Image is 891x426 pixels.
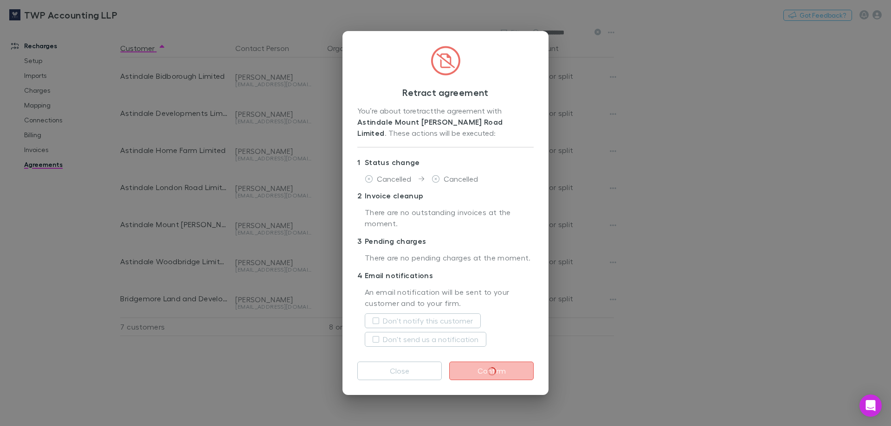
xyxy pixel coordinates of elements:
[377,174,411,183] span: Cancelled
[365,332,486,347] button: Don't send us a notification
[365,313,481,328] button: Don't notify this customer
[431,46,460,76] img: CircledFileSlash.svg
[357,362,442,380] button: Close
[357,190,365,201] div: 2
[357,155,534,170] p: Status change
[383,315,473,326] label: Don't notify this customer
[357,117,505,138] strong: Astindale Mount [PERSON_NAME] Road Limited
[357,87,534,98] h3: Retract agreement
[357,268,534,283] p: Email notifications
[365,252,534,264] p: There are no pending charges at the moment.
[449,362,534,380] button: Confirm
[383,334,478,345] label: Don't send us a notification
[365,286,534,310] p: An email notification will be sent to your customer and to your firm.
[357,157,365,168] div: 1
[357,235,365,247] div: 3
[357,270,365,281] div: 4
[444,174,478,183] span: Cancelled
[357,234,534,248] p: Pending charges
[357,188,534,203] p: Invoice cleanup
[357,105,534,140] div: You’re about to retract the agreement with . These actions will be executed:
[365,207,534,230] p: There are no outstanding invoices at the moment.
[859,394,882,417] div: Open Intercom Messenger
